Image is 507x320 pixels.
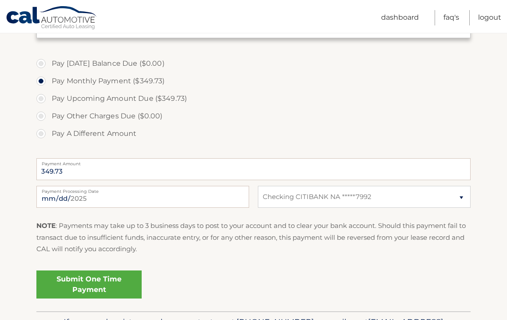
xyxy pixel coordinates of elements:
label: Payment Amount [36,158,471,165]
label: Pay A Different Amount [36,125,471,142]
label: Pay Monthly Payment ($349.73) [36,72,471,90]
label: Payment Processing Date [36,186,249,193]
a: Cal Automotive [6,6,98,31]
a: Logout [478,10,501,25]
strong: NOTE [36,221,56,230]
label: Pay Upcoming Amount Due ($349.73) [36,90,471,107]
a: FAQ's [443,10,459,25]
p: : Payments may take up to 3 business days to post to your account and to clear your bank account.... [36,220,471,255]
label: Pay [DATE] Balance Due ($0.00) [36,55,471,72]
a: Dashboard [381,10,419,25]
input: Payment Amount [36,158,471,180]
input: Payment Date [36,186,249,208]
a: Submit One Time Payment [36,270,142,299]
label: Pay Other Charges Due ($0.00) [36,107,471,125]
